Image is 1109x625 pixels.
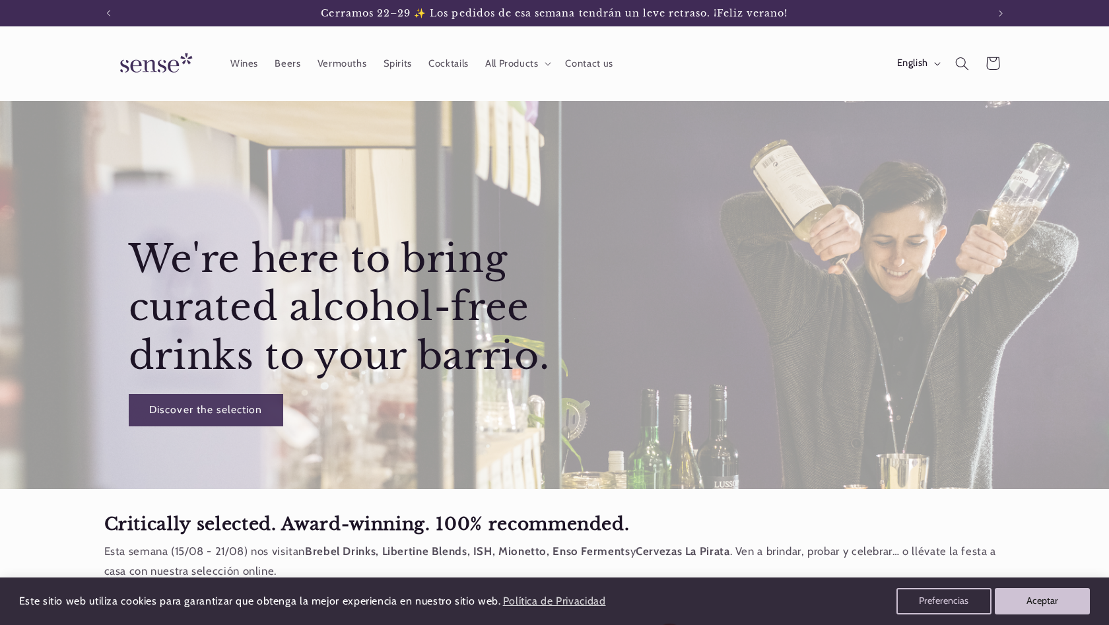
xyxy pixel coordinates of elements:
[477,49,557,78] summary: All Products
[104,45,203,82] img: Sense
[889,50,947,77] button: English
[947,48,977,79] summary: Search
[500,590,607,613] a: Política de Privacidad (opens in a new tab)
[565,57,613,70] span: Contact us
[384,57,412,70] span: Spirits
[995,588,1090,614] button: Aceptar
[99,40,209,88] a: Sense
[128,394,283,426] a: Discover the selection
[428,57,469,70] span: Cocktails
[305,544,630,558] strong: Brebel Drinks, Libertine Blends, ISH, Mionetto, Enso Ferments
[309,49,375,78] a: Vermouths
[275,57,300,70] span: Beers
[104,513,630,535] strong: Critically selected. Award-winning. 100% recommended.
[420,49,477,78] a: Cocktails
[636,544,729,558] strong: Cervezas La Pirata
[19,595,501,607] span: Este sitio web utiliza cookies para garantizar que obtenga la mejor experiencia en nuestro sitio ...
[896,588,991,614] button: Preferencias
[104,542,1005,581] p: Esta semana (15/08 - 21/08) nos visitan y . Ven a brindar, probar y celebrar… o llévate la festa ...
[897,56,928,71] span: English
[485,57,539,70] span: All Products
[375,49,420,78] a: Spirits
[557,49,622,78] a: Contact us
[267,49,309,78] a: Beers
[230,57,258,70] span: Wines
[222,49,266,78] a: Wines
[321,7,788,19] span: Cerramos 22–29 ✨ Los pedidos de esa semana tendrán un leve retraso. ¡Feliz verano!
[128,234,551,380] h2: We're here to bring curated alcohol-free drinks to your barrio.
[318,57,367,70] span: Vermouths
